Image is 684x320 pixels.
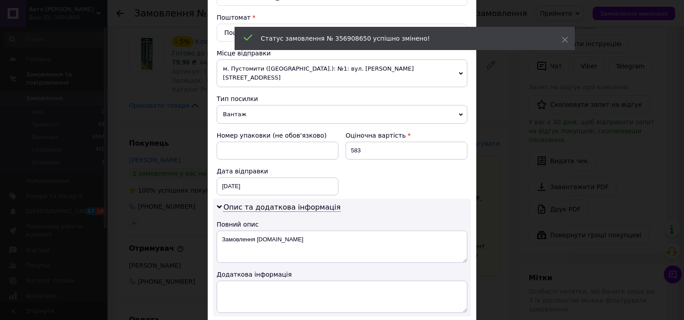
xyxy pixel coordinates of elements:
div: Повний опис [217,220,467,229]
span: Тип посилки [217,95,258,102]
span: Вантаж [217,105,467,124]
span: м. Пустомити ([GEOGRAPHIC_DATA].): №1: вул. [PERSON_NAME][STREET_ADDRESS] [217,59,467,87]
div: Номер упаковки (не обов'язково) [217,131,338,140]
div: Дата відправки [217,167,338,176]
div: Поштомат [217,13,467,22]
span: Місце відправки [217,50,271,57]
textarea: Замовлення [DOMAIN_NAME] [217,231,467,263]
span: Опис та додаткова інформація [223,203,341,212]
div: Статус замовлення № 356908650 успішно змінено! [261,34,539,43]
div: Додаткова інформація [217,270,467,279]
div: Поштомат №40713: вул. [STREET_ADDRESS] [217,24,467,42]
div: Оціночна вартість [346,131,467,140]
